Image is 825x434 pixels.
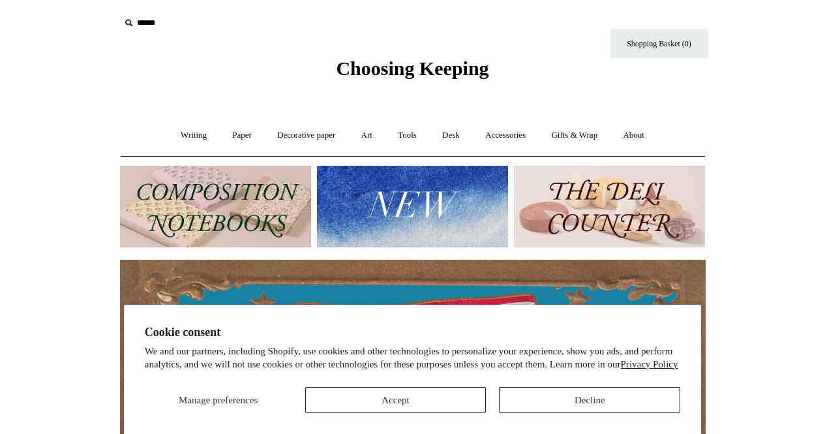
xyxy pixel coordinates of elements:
[430,118,472,153] a: Desk
[621,359,678,369] a: Privacy Policy
[336,68,488,77] a: Choosing Keeping
[317,166,508,247] img: New.jpg__PID:f73bdf93-380a-4a35-bcfe-7823039498e1
[145,326,681,339] h2: Cookie consent
[169,118,218,153] a: Writing
[220,118,263,153] a: Paper
[350,118,384,153] a: Art
[386,118,428,153] a: Tools
[539,118,609,153] a: Gifts & Wrap
[145,345,681,371] p: We and our partners, including Shopify, use cookies and other technologies to personalize your ex...
[179,395,258,405] span: Manage preferences
[120,166,311,247] img: 202302 Composition ledgers.jpg__PID:69722ee6-fa44-49dd-a067-31375e5d54ec
[611,118,656,153] a: About
[499,387,680,413] button: Decline
[514,166,705,247] img: The Deli Counter
[305,387,487,413] button: Accept
[265,118,347,153] a: Decorative paper
[145,387,292,413] button: Manage preferences
[473,118,537,153] a: Accessories
[610,29,708,58] a: Shopping Basket (0)
[336,57,488,79] span: Choosing Keeping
